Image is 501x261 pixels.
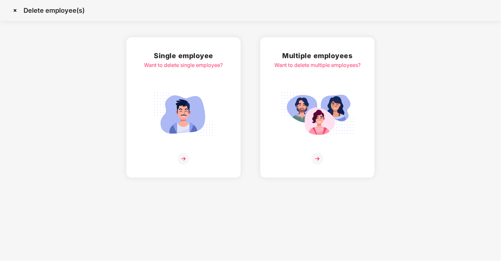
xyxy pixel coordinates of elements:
[144,61,223,69] div: Want to delete single employee?
[147,89,220,140] img: svg+xml;base64,PHN2ZyB4bWxucz0iaHR0cDovL3d3dy53My5vcmcvMjAwMC9zdmciIGlkPSJTaW5nbGVfZW1wbG95ZWUiIH...
[24,7,85,14] p: Delete employee(s)
[144,50,223,61] h2: Single employee
[178,153,189,165] img: svg+xml;base64,PHN2ZyB4bWxucz0iaHR0cDovL3d3dy53My5vcmcvMjAwMC9zdmciIHdpZHRoPSIzNiIgaGVpZ2h0PSIzNi...
[281,89,354,140] img: svg+xml;base64,PHN2ZyB4bWxucz0iaHR0cDovL3d3dy53My5vcmcvMjAwMC9zdmciIGlkPSJNdWx0aXBsZV9lbXBsb3llZS...
[10,5,20,16] img: svg+xml;base64,PHN2ZyBpZD0iQ3Jvc3MtMzJ4MzIiIHhtbG5zPSJodHRwOi8vd3d3LnczLm9yZy8yMDAwL3N2ZyIgd2lkdG...
[274,61,361,69] div: Want to delete multiple employees?
[312,153,323,165] img: svg+xml;base64,PHN2ZyB4bWxucz0iaHR0cDovL3d3dy53My5vcmcvMjAwMC9zdmciIHdpZHRoPSIzNiIgaGVpZ2h0PSIzNi...
[274,50,361,61] h2: Multiple employees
